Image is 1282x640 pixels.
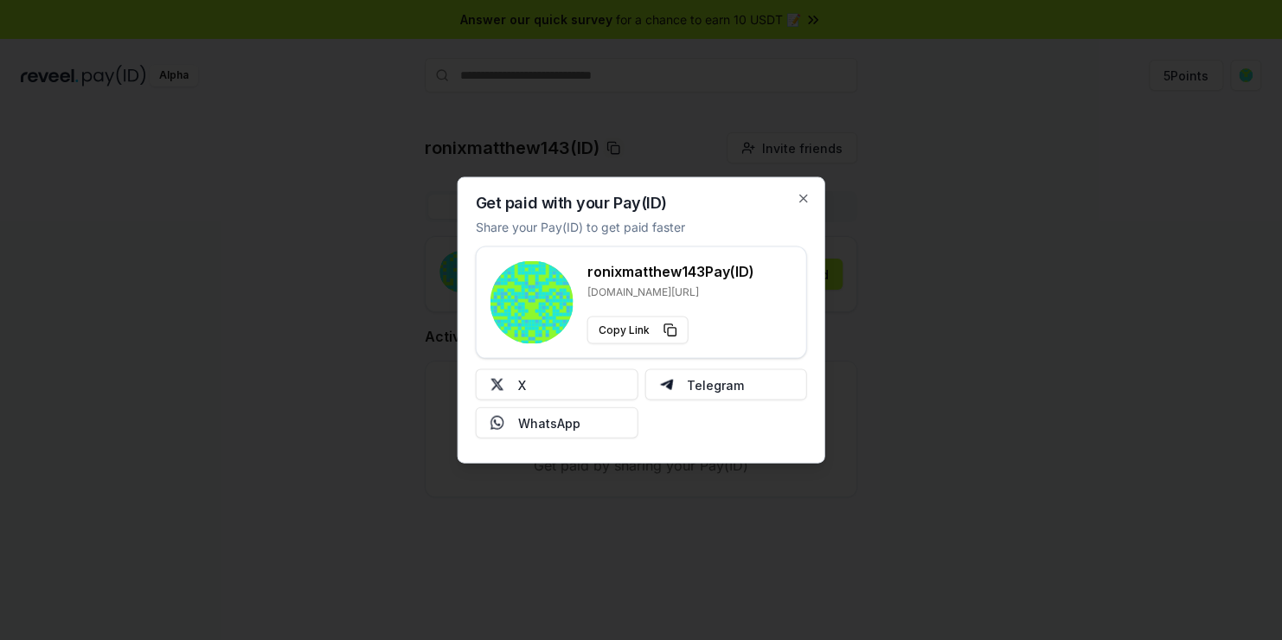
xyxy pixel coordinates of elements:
[476,218,685,236] p: Share your Pay(ID) to get paid faster
[490,378,504,392] img: X
[476,407,638,438] button: WhatsApp
[587,317,689,344] button: Copy Link
[476,369,638,400] button: X
[587,261,754,282] h3: ronixmatthew143 Pay(ID)
[490,416,504,430] img: Whatsapp
[659,378,673,392] img: Telegram
[587,285,754,299] p: [DOMAIN_NAME][URL]
[644,369,807,400] button: Telegram
[476,195,667,211] h2: Get paid with your Pay(ID)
